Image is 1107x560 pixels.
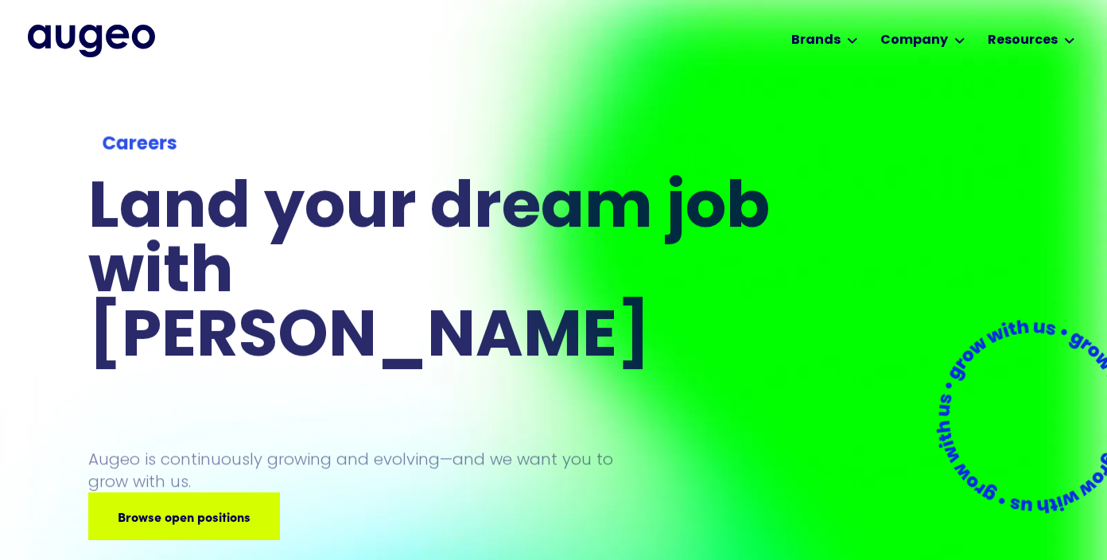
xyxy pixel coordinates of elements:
[28,25,155,56] img: Augeo's full logo in midnight blue.
[88,178,775,371] h1: Land your dream job﻿ with [PERSON_NAME]
[88,492,280,540] a: Browse open positions
[88,448,635,492] p: Augeo is continuously growing and evolving—and we want you to grow with us.
[28,25,155,56] a: home
[880,31,948,50] div: Company
[102,135,177,154] strong: Careers
[791,31,841,50] div: Brands
[988,31,1058,50] div: Resources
